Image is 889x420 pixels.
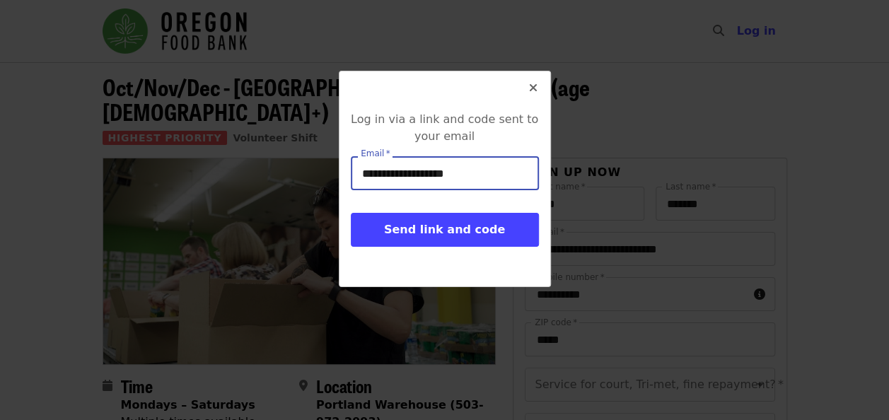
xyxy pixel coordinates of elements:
[384,223,505,236] span: Send link and code
[529,81,538,95] i: times icon
[516,71,550,105] button: Close
[351,156,539,190] input: [object Object]
[361,148,384,158] span: Email
[351,213,539,247] button: Send link and code
[351,112,538,143] span: Log in via a link and code sent to your email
